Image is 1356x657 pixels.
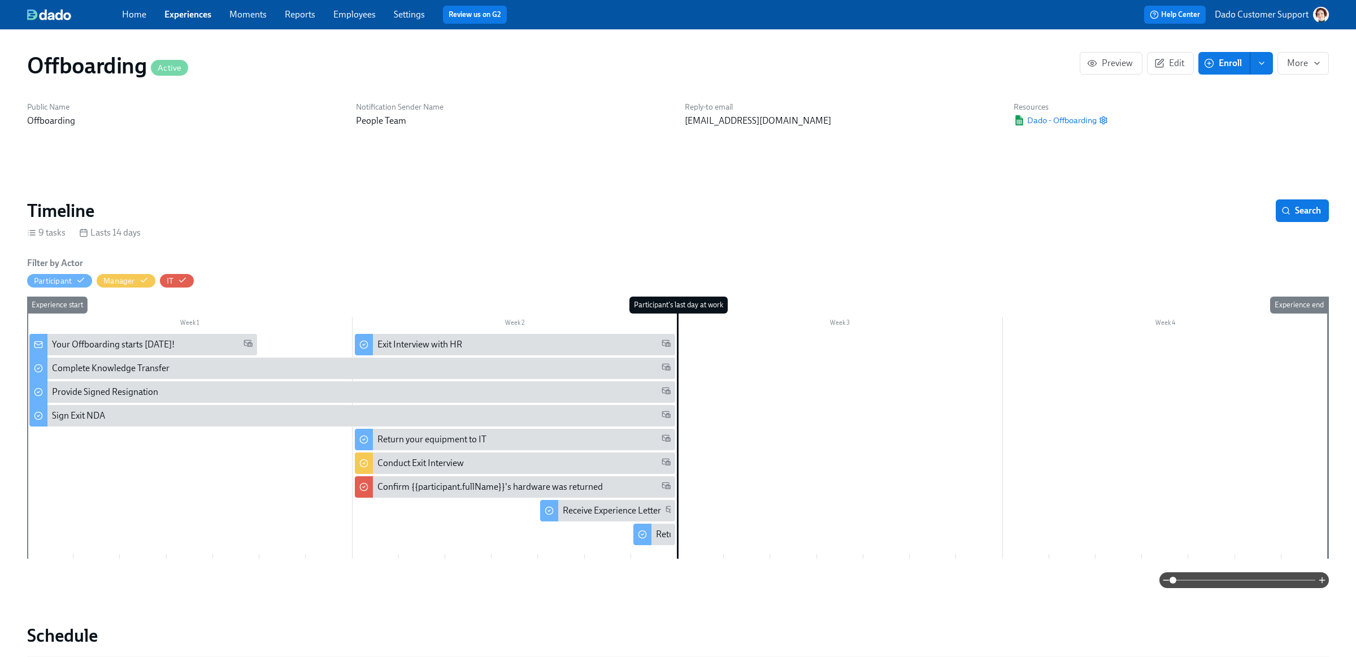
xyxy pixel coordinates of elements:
[1144,6,1206,24] button: Help Center
[353,317,678,332] div: Week 2
[377,481,603,493] div: Confirm {{participant.fullName}}'s hardware was returned
[122,9,146,20] a: Home
[1270,297,1328,314] div: Experience end
[1157,58,1184,69] span: Edit
[27,257,83,269] h6: Filter by Actor
[377,457,464,469] div: Conduct Exit Interview
[449,9,501,20] a: Review us on G2
[1277,52,1329,75] button: More
[52,410,105,422] div: Sign Exit NDA
[377,433,486,446] div: Return your equipment to IT
[1014,102,1108,112] h6: Resources
[540,500,675,521] div: Receive Experience Letter
[27,199,94,222] h2: Timeline
[685,115,1000,127] p: [EMAIL_ADDRESS][DOMAIN_NAME]
[1150,9,1200,20] span: Help Center
[27,624,1329,647] h2: Schedule
[563,504,661,517] div: Receive Experience Letter
[1276,199,1329,222] button: Search
[27,102,342,112] h6: Public Name
[662,386,671,399] span: Work Email
[27,317,353,332] div: Week 1
[34,276,72,286] div: Hide Participant
[355,476,676,498] div: Confirm {{participant.fullName}}'s hardware was returned
[1014,115,1097,126] span: Dado - Offboarding
[1284,205,1321,216] span: Search
[662,410,671,423] span: Work Email
[1215,7,1329,23] button: Dado Customer Support
[1089,58,1133,69] span: Preview
[394,9,425,20] a: Settings
[1287,58,1319,69] span: More
[52,362,169,375] div: Complete Knowledge Transfer
[244,338,253,351] span: Work Email
[355,429,676,450] div: Return your equipment to IT
[29,358,675,379] div: Complete Knowledge Transfer
[355,334,676,355] div: Exit Interview with HR
[443,6,507,24] button: Review us on G2
[167,276,173,286] div: Hide IT
[164,9,211,20] a: Experiences
[666,504,675,517] span: Work Email
[633,524,675,545] div: Return Badge
[27,297,88,314] div: Experience start
[27,9,122,20] a: dado
[356,115,671,127] p: People Team
[1003,317,1328,332] div: Week 4
[27,227,66,239] div: 9 tasks
[151,64,188,72] span: Active
[229,9,267,20] a: Moments
[629,297,728,314] div: Participant's last day at work
[285,9,315,20] a: Reports
[1206,58,1242,69] span: Enroll
[355,452,676,474] div: Conduct Exit Interview
[356,102,671,112] h6: Notification Sender Name
[662,481,671,494] span: Work Email
[333,9,376,20] a: Employees
[1313,7,1329,23] img: AATXAJw-nxTkv1ws5kLOi-TQIsf862R-bs_0p3UQSuGH=s96-c
[29,334,257,355] div: Your Offboarding starts [DATE]!
[662,433,671,446] span: Work Email
[1250,52,1273,75] button: enroll
[52,338,175,351] div: Your Offboarding starts [DATE]!
[662,457,671,470] span: Work Email
[685,102,1000,112] h6: Reply-to email
[27,52,188,79] h1: Offboarding
[1215,8,1309,21] p: Dado Customer Support
[1014,115,1025,125] img: Google Sheet
[656,528,709,541] div: Return Badge
[662,362,671,375] span: Work Email
[377,338,462,351] div: Exit Interview with HR
[1147,52,1194,75] button: Edit
[79,227,141,239] div: Lasts 14 days
[29,381,675,403] div: Provide Signed Resignation
[677,317,1003,332] div: Week 3
[97,274,155,288] button: Manager
[52,386,158,398] div: Provide Signed Resignation
[27,274,92,288] button: Participant
[160,274,194,288] button: IT
[1198,52,1250,75] button: Enroll
[27,115,342,127] p: Offboarding
[29,405,675,427] div: Sign Exit NDA
[1014,115,1097,126] a: Google SheetDado - Offboarding
[103,276,134,286] div: Hide Manager
[662,338,671,351] span: Work Email
[1080,52,1142,75] button: Preview
[27,9,71,20] img: dado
